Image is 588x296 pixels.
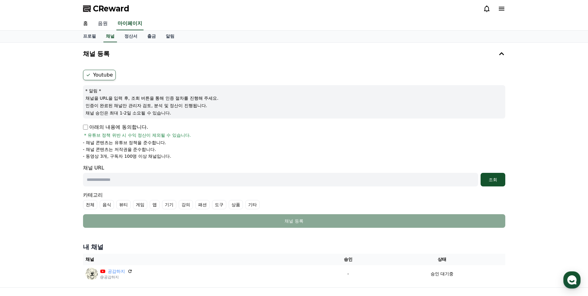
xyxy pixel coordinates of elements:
[100,275,132,280] p: @공감하지
[95,205,103,210] span: 설정
[483,177,503,183] div: 조회
[150,200,160,209] label: 앱
[85,268,98,280] img: 공감하지
[83,153,171,159] p: - 동영상 3개, 구독자 100명 이상 채널입니다.
[179,200,193,209] label: 강의
[84,132,191,138] span: * 유튜브 정책 위반 시 수익 정산이 제외될 수 있습니다.
[83,4,129,14] a: CReward
[83,50,110,57] h4: 채널 등록
[93,17,113,30] a: 음원
[142,31,161,42] a: 출금
[133,200,147,209] label: 게임
[83,164,505,186] div: 채널 URL
[320,271,376,277] p: -
[83,214,505,228] button: 채널 등록
[116,17,144,30] a: 마이페이지
[85,110,503,116] p: 채널 승인은 최대 1-2일 소요될 수 있습니다.
[41,196,80,211] a: 대화
[83,254,318,265] th: 채널
[93,4,129,14] span: CReward
[80,196,119,211] a: 설정
[81,45,508,62] button: 채널 등록
[245,200,260,209] label: 기타
[100,200,114,209] label: 음식
[83,200,97,209] label: 전체
[83,146,156,152] p: - 채널 콘텐츠는 저작권을 준수합니다.
[379,254,505,265] th: 상태
[317,254,379,265] th: 승인
[103,31,117,42] a: 채널
[83,140,166,146] p: - 채널 콘텐츠는 유튜브 정책을 준수합니다.
[78,31,101,42] a: 프로필
[85,95,503,101] p: 채널을 URL을 입력 후, 조회 버튼을 통해 인증 절차를 진행해 주세요.
[212,200,226,209] label: 도구
[119,31,142,42] a: 정산서
[229,200,243,209] label: 상품
[161,31,179,42] a: 알림
[95,218,493,224] div: 채널 등록
[195,200,210,209] label: 패션
[83,123,148,131] p: 아래의 내용에 동의합니다.
[78,17,93,30] a: 홈
[83,243,505,251] h4: 내 채널
[108,268,125,275] a: 공감하지
[19,205,23,210] span: 홈
[83,70,116,80] label: Youtube
[116,200,131,209] label: 뷰티
[162,200,176,209] label: 기기
[83,191,505,209] div: 카테고리
[56,205,64,210] span: 대화
[2,196,41,211] a: 홈
[431,271,453,277] p: 승인 대기중
[481,173,505,186] button: 조회
[85,102,503,109] p: 인증이 완료된 채널만 관리자 검토, 분석 및 정산이 진행됩니다.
